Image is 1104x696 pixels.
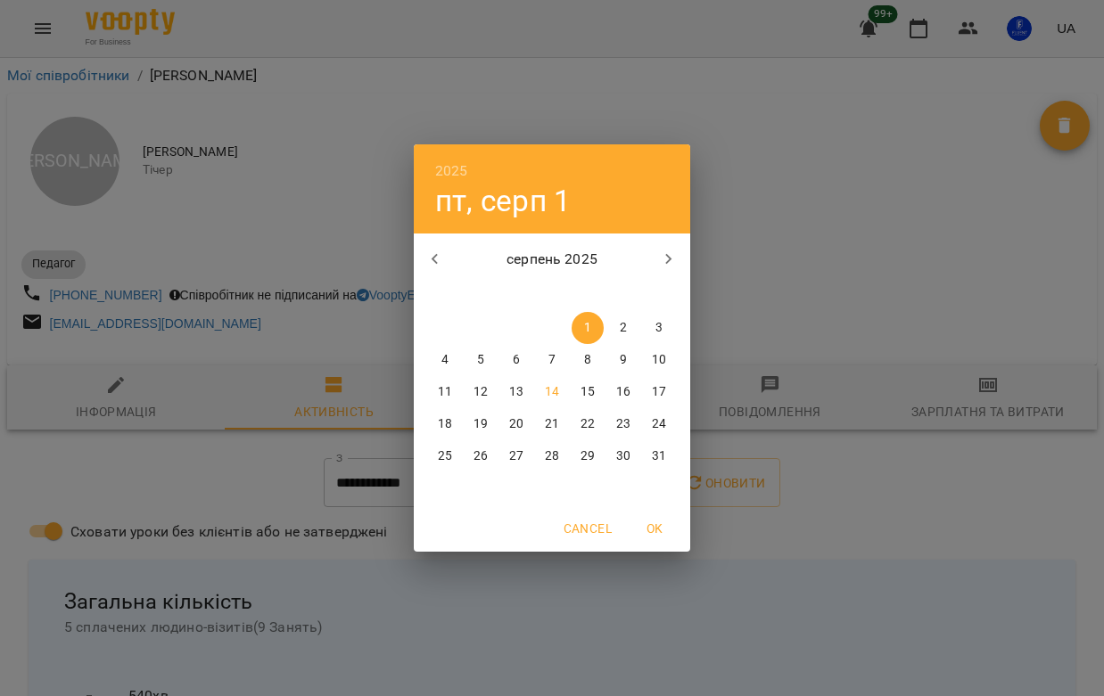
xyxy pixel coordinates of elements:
button: Cancel [556,512,619,545]
button: 15 [572,376,604,408]
button: 23 [607,408,639,440]
p: 1 [584,319,591,337]
p: 18 [438,415,452,433]
p: 15 [581,383,595,401]
button: OK [626,512,683,545]
button: 29 [572,440,604,472]
span: OK [633,518,676,539]
p: 28 [545,447,559,465]
p: 27 [509,447,523,465]
p: серпень 2025 [457,249,648,270]
p: 4 [441,351,449,369]
p: 11 [438,383,452,401]
p: 3 [655,319,663,337]
button: 7 [536,344,568,376]
button: 22 [572,408,604,440]
span: нд [643,285,675,303]
p: 10 [652,351,666,369]
button: 13 [500,376,532,408]
button: 21 [536,408,568,440]
button: 26 [465,440,497,472]
p: 2 [620,319,627,337]
button: 6 [500,344,532,376]
button: 14 [536,376,568,408]
button: 1 [572,312,604,344]
button: 2 [607,312,639,344]
button: 25 [429,440,461,472]
button: пт, серп 1 [435,183,571,219]
p: 24 [652,415,666,433]
button: 17 [643,376,675,408]
button: 4 [429,344,461,376]
button: 18 [429,408,461,440]
p: 31 [652,447,666,465]
p: 29 [581,447,595,465]
p: 5 [477,351,484,369]
span: чт [536,285,568,303]
p: 25 [438,447,452,465]
span: пт [572,285,604,303]
p: 19 [474,415,488,433]
p: 7 [548,351,556,369]
button: 8 [572,344,604,376]
button: 20 [500,408,532,440]
p: 9 [620,351,627,369]
p: 8 [584,351,591,369]
span: сб [607,285,639,303]
button: 24 [643,408,675,440]
button: 5 [465,344,497,376]
button: 10 [643,344,675,376]
button: 30 [607,440,639,472]
p: 12 [474,383,488,401]
button: 11 [429,376,461,408]
span: вт [465,285,497,303]
p: 20 [509,415,523,433]
p: 17 [652,383,666,401]
p: 6 [513,351,520,369]
p: 23 [616,415,630,433]
button: 19 [465,408,497,440]
button: 9 [607,344,639,376]
p: 30 [616,447,630,465]
button: 31 [643,440,675,472]
button: 28 [536,440,568,472]
span: ср [500,285,532,303]
p: 22 [581,415,595,433]
span: Cancel [564,518,612,539]
button: 2025 [435,159,468,184]
p: 14 [545,383,559,401]
span: пн [429,285,461,303]
p: 16 [616,383,630,401]
p: 13 [509,383,523,401]
button: 12 [465,376,497,408]
p: 21 [545,415,559,433]
button: 16 [607,376,639,408]
button: 27 [500,440,532,472]
button: 3 [643,312,675,344]
p: 26 [474,447,488,465]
